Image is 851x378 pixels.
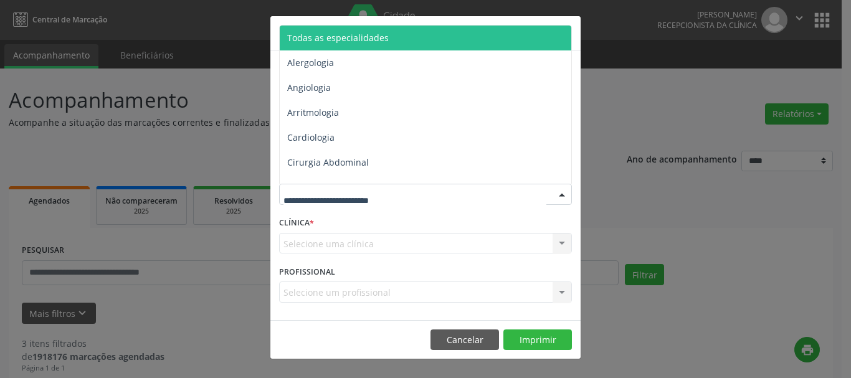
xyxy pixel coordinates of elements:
label: PROFISSIONAL [279,262,335,281]
button: Cancelar [430,329,499,351]
button: Close [556,16,581,47]
span: Angiologia [287,82,331,93]
label: CLÍNICA [279,214,314,233]
span: Arritmologia [287,106,339,118]
span: Todas as especialidades [287,32,389,44]
button: Imprimir [503,329,572,351]
span: Alergologia [287,57,334,69]
span: Cardiologia [287,131,335,143]
span: Cirurgia Bariatrica [287,181,364,193]
h5: Relatório de agendamentos [279,25,422,41]
span: Cirurgia Abdominal [287,156,369,168]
